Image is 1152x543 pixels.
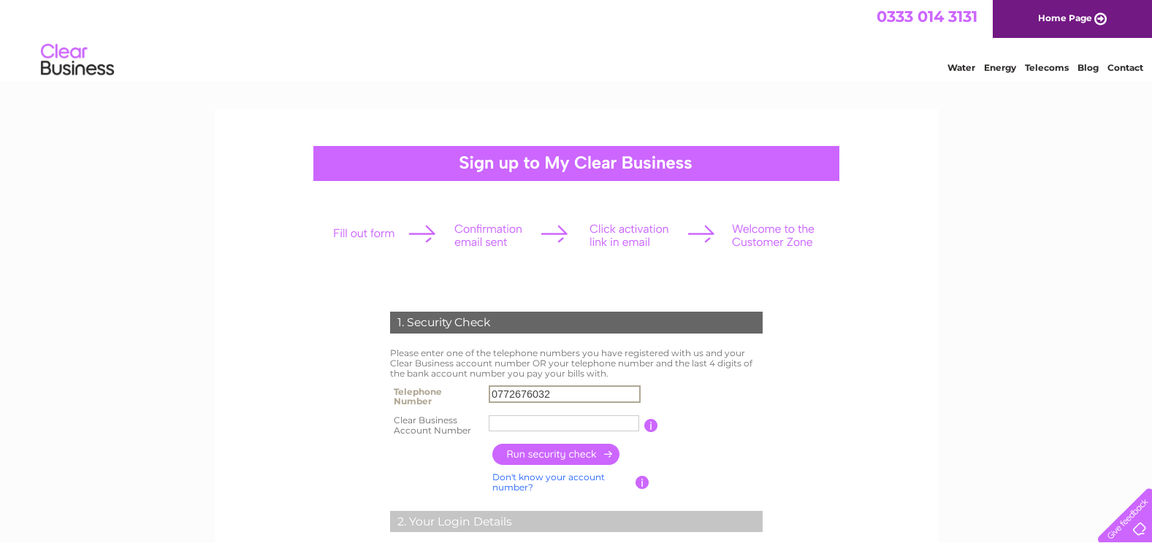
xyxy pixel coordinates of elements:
[390,511,763,533] div: 2. Your Login Details
[386,411,486,440] th: Clear Business Account Number
[644,419,658,432] input: Information
[947,62,975,73] a: Water
[492,471,605,493] a: Don't know your account number?
[1107,62,1143,73] a: Contact
[636,476,649,489] input: Information
[390,312,763,334] div: 1. Security Check
[386,344,766,382] td: Please enter one of the telephone numbers you have registered with us and your Clear Business acc...
[232,8,922,71] div: Clear Business is a trading name of Verastar Limited (registered in [GEOGRAPHIC_DATA] No. 3667643...
[386,382,486,411] th: Telephone Number
[877,7,977,26] a: 0333 014 3131
[40,38,115,82] img: logo.png
[1077,62,1099,73] a: Blog
[984,62,1016,73] a: Energy
[1025,62,1069,73] a: Telecoms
